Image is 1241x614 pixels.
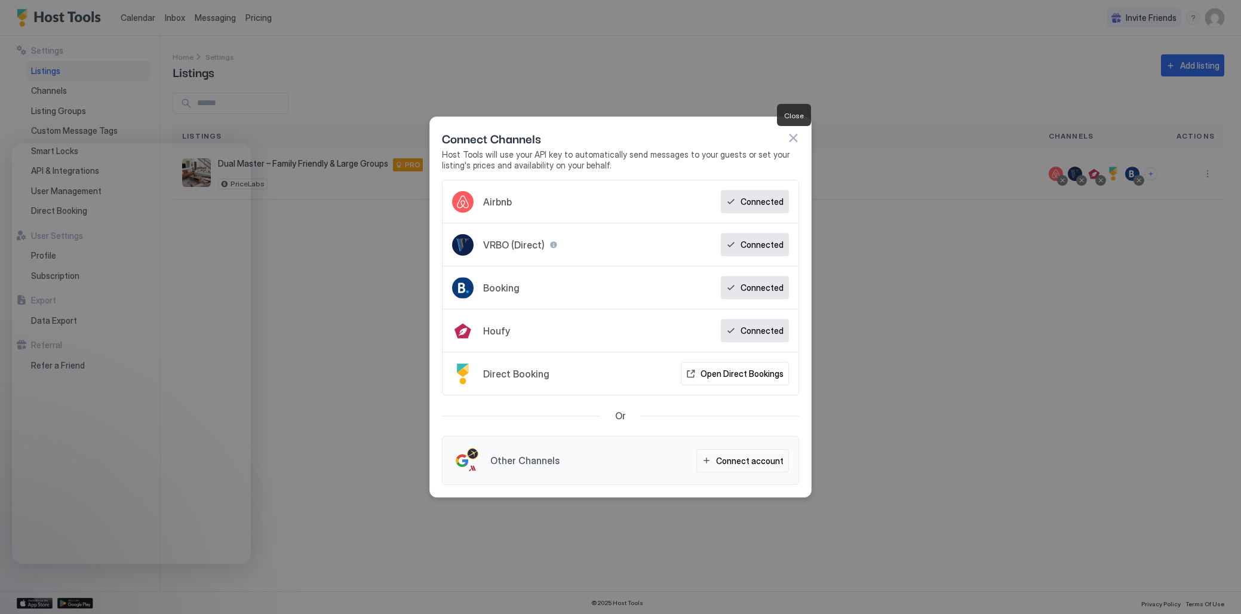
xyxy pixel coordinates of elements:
span: VRBO (Direct) [483,239,545,251]
span: Or [615,410,626,422]
button: Connected [721,276,789,299]
button: Open Direct Bookings [681,362,789,385]
span: Close [784,111,804,120]
div: Connected [741,324,784,337]
iframe: Intercom live chat [12,143,251,564]
div: Connect account [716,455,784,467]
button: Connected [721,233,789,256]
span: Booking [483,282,520,294]
button: Connect account [696,449,789,472]
button: Connected [721,190,789,213]
div: Connected [741,281,784,294]
button: Connected [721,319,789,342]
span: Airbnb [483,196,512,208]
span: Direct Booking [483,368,549,380]
span: Host Tools will use your API key to automatically send messages to your guests or set your listin... [442,149,799,170]
div: Connected [741,238,784,251]
span: Houfy [483,325,510,337]
span: Other Channels [490,455,560,466]
iframe: Intercom live chat [12,573,41,602]
span: Connect Channels [442,129,541,147]
div: Open Direct Bookings [701,367,784,380]
div: Connected [741,195,784,208]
